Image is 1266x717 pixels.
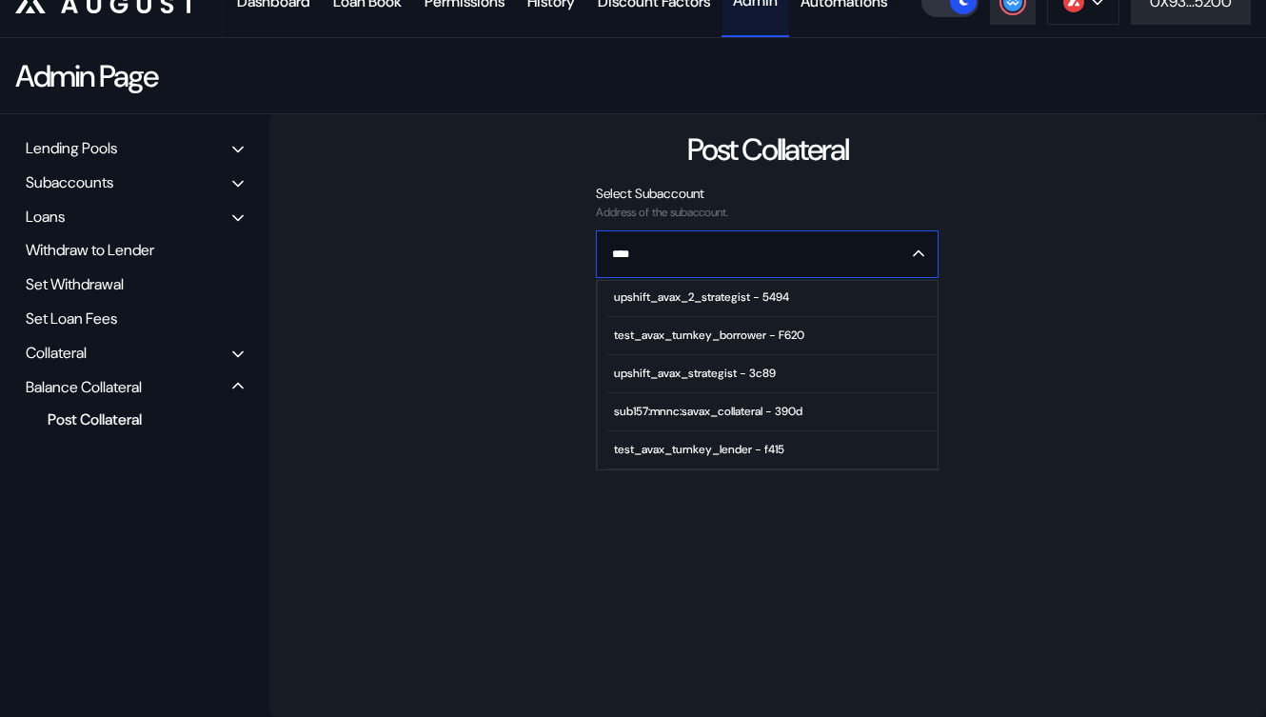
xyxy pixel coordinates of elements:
[614,443,784,456] div: test_avax_turnkey_lender - f415
[26,172,113,192] div: Subaccounts
[38,407,218,432] div: Post Collateral
[598,431,938,469] button: test_avax_turnkey_lender - f415
[598,355,938,393] button: upshift_avax_strategist - 3c89
[26,207,65,227] div: Loans
[598,279,938,317] button: upshift_avax_2_strategist - 5494
[19,235,250,265] div: Withdraw to Lender
[15,56,157,96] div: Admin Page
[614,290,789,304] div: upshift_avax_2_strategist - 5494
[26,377,142,397] div: Balance Collateral
[614,329,804,342] div: test_avax_turnkey_borrower - F620
[598,317,938,355] button: test_avax_turnkey_borrower - F620
[687,129,848,169] div: Post Collateral
[596,206,939,219] div: Address of the subaccount.
[598,393,938,431] button: sub157:mnnc:savax_collateral - 390d
[19,304,250,333] div: Set Loan Fees
[596,185,939,202] div: Select Subaccount
[596,230,939,278] button: Close menu
[19,269,250,299] div: Set Withdrawal
[614,405,802,418] div: sub157:mnnc:savax_collateral - 390d
[26,343,87,363] div: Collateral
[26,138,117,158] div: Lending Pools
[614,367,776,380] div: upshift_avax_strategist - 3c89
